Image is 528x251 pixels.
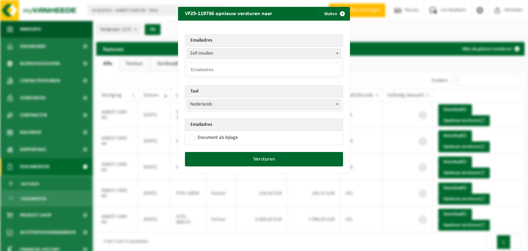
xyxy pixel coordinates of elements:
button: Versturen [185,152,343,166]
span: Zelf invullen [187,48,341,59]
span: Zelf invullen [187,49,341,58]
span: Nederlands [187,99,341,110]
th: Taal [185,86,343,98]
input: Emailadres [187,63,341,76]
th: Emailadres [185,119,343,131]
span: Nederlands [187,100,341,109]
button: Sluiten [319,7,349,21]
th: Emailadres [185,35,343,47]
label: Document als bijlage [188,133,238,143]
h2: VF25-119736 opnieuw versturen naar [178,7,279,20]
